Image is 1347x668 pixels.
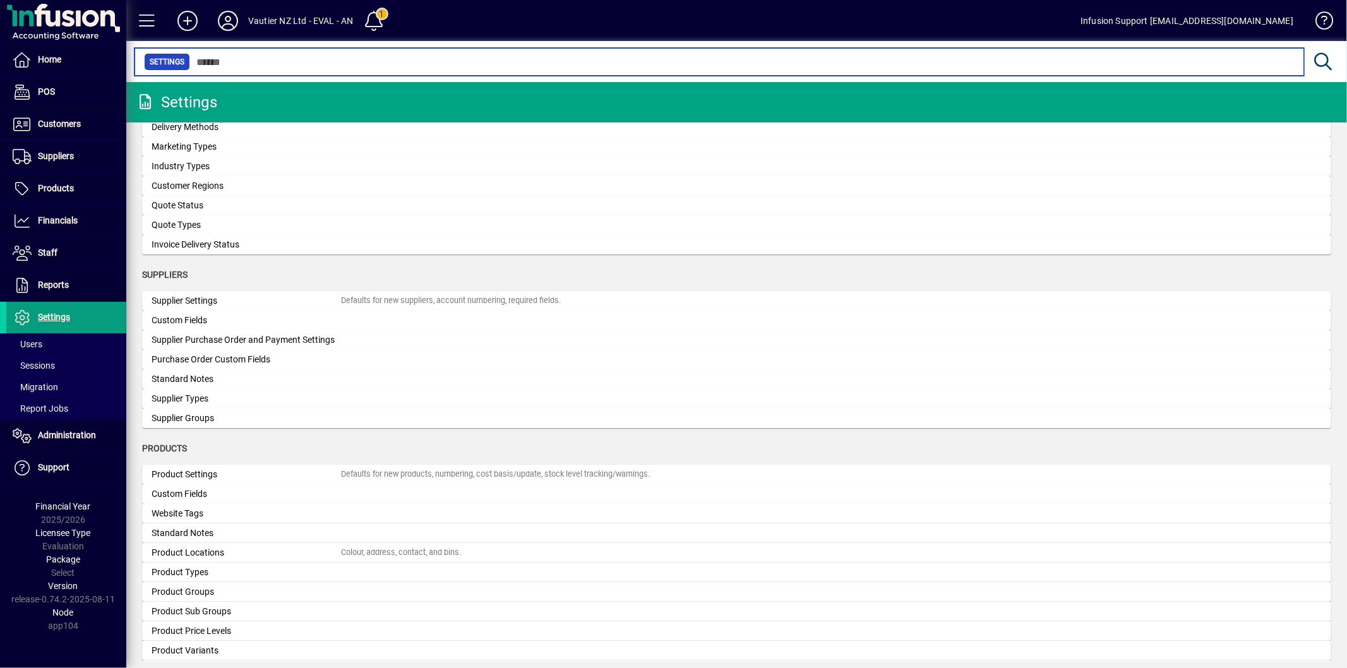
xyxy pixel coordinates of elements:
[142,291,1331,311] a: Supplier SettingsDefaults for new suppliers, account numbering, required fields.
[36,501,91,511] span: Financial Year
[142,196,1331,215] a: Quote Status
[6,205,126,237] a: Financials
[6,76,126,108] a: POS
[167,9,208,32] button: Add
[38,215,78,225] span: Financials
[6,333,126,355] a: Users
[208,9,248,32] button: Profile
[142,369,1331,389] a: Standard Notes
[152,199,341,212] div: Quote Status
[142,270,188,280] span: Suppliers
[152,179,341,193] div: Customer Regions
[6,452,126,484] a: Support
[142,176,1331,196] a: Customer Regions
[49,581,78,591] span: Version
[142,484,1331,504] a: Custom Fields
[152,585,341,599] div: Product Groups
[341,547,461,559] div: Colour, address, contact, and bins.
[341,468,650,480] div: Defaults for new products, numbering, cost basis/update, stock level tracking/warnings.
[6,355,126,376] a: Sessions
[152,468,341,481] div: Product Settings
[53,607,74,617] span: Node
[152,218,341,232] div: Quote Types
[36,528,91,538] span: Licensee Type
[152,566,341,579] div: Product Types
[152,487,341,501] div: Custom Fields
[38,151,74,161] span: Suppliers
[142,117,1331,137] a: Delivery Methods
[38,54,61,64] span: Home
[152,605,341,618] div: Product Sub Groups
[142,641,1331,660] a: Product Variants
[248,11,354,31] div: Vautier NZ Ltd - EVAL - AN
[6,44,126,76] a: Home
[6,420,126,451] a: Administration
[152,314,341,327] div: Custom Fields
[142,389,1331,409] a: Supplier Types
[6,270,126,301] a: Reports
[142,157,1331,176] a: Industry Types
[142,582,1331,602] a: Product Groups
[136,92,217,112] div: Settings
[142,504,1331,523] a: Website Tags
[142,443,187,453] span: Products
[142,563,1331,582] a: Product Types
[142,621,1331,641] a: Product Price Levels
[38,312,70,322] span: Settings
[152,373,341,386] div: Standard Notes
[142,215,1331,235] a: Quote Types
[142,235,1331,254] a: Invoice Delivery Status
[38,248,57,258] span: Staff
[6,237,126,269] a: Staff
[142,350,1331,369] a: Purchase Order Custom Fields
[152,546,341,559] div: Product Locations
[142,523,1331,543] a: Standard Notes
[142,330,1331,350] a: Supplier Purchase Order and Payment Settings
[142,137,1331,157] a: Marketing Types
[1306,3,1331,44] a: Knowledge Base
[142,543,1331,563] a: Product LocationsColour, address, contact, and bins.
[152,527,341,540] div: Standard Notes
[6,141,126,172] a: Suppliers
[6,109,126,140] a: Customers
[13,339,42,349] span: Users
[152,294,341,307] div: Supplier Settings
[152,238,341,251] div: Invoice Delivery Status
[142,409,1331,428] a: Supplier Groups
[38,430,96,440] span: Administration
[142,311,1331,330] a: Custom Fields
[13,382,58,392] span: Migration
[152,140,341,153] div: Marketing Types
[152,353,341,366] div: Purchase Order Custom Fields
[6,398,126,419] a: Report Jobs
[38,86,55,97] span: POS
[152,333,341,347] div: Supplier Purchase Order and Payment Settings
[341,295,561,307] div: Defaults for new suppliers, account numbering, required fields.
[142,602,1331,621] a: Product Sub Groups
[152,160,341,173] div: Industry Types
[6,173,126,205] a: Products
[38,462,69,472] span: Support
[152,412,341,425] div: Supplier Groups
[152,507,341,520] div: Website Tags
[46,554,80,564] span: Package
[152,392,341,405] div: Supplier Types
[38,119,81,129] span: Customers
[13,403,68,414] span: Report Jobs
[152,644,341,657] div: Product Variants
[13,361,55,371] span: Sessions
[150,56,184,68] span: Settings
[6,376,126,398] a: Migration
[152,121,341,134] div: Delivery Methods
[38,183,74,193] span: Products
[142,465,1331,484] a: Product SettingsDefaults for new products, numbering, cost basis/update, stock level tracking/war...
[152,624,341,638] div: Product Price Levels
[38,280,69,290] span: Reports
[1081,11,1293,31] div: Infusion Support [EMAIL_ADDRESS][DOMAIN_NAME]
